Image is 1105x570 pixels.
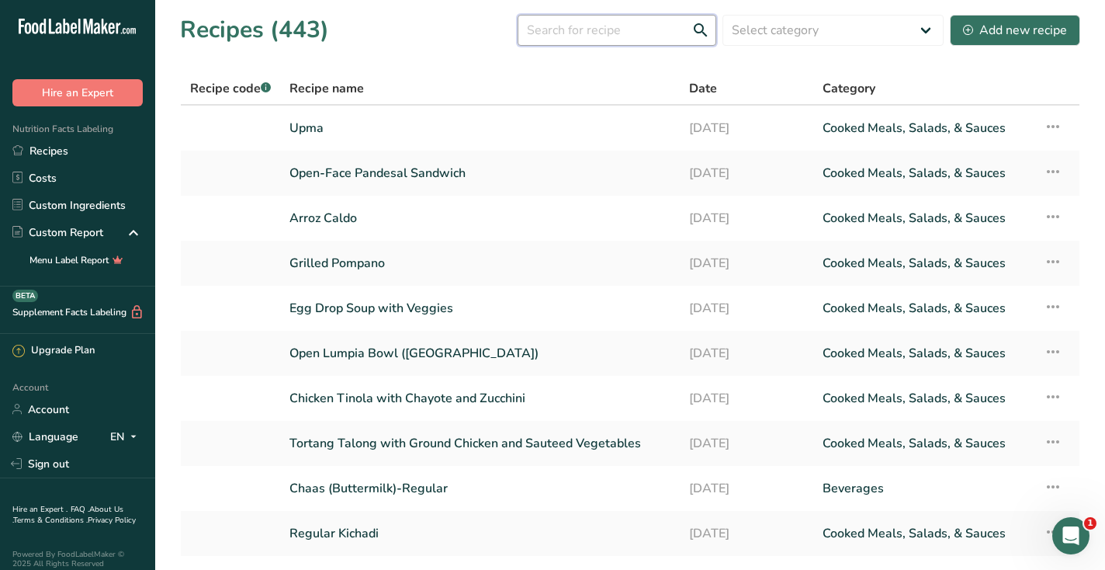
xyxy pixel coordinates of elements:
[689,472,804,505] a: [DATE]
[823,202,1026,235] a: Cooked Meals, Salads, & Sauces
[110,427,143,446] div: EN
[13,515,88,526] a: Terms & Conditions .
[12,343,95,359] div: Upgrade Plan
[12,504,68,515] a: Hire an Expert .
[689,382,804,415] a: [DATE]
[289,247,670,280] a: Grilled Pompano
[71,504,89,515] a: FAQ .
[88,515,136,526] a: Privacy Policy
[823,382,1026,415] a: Cooked Meals, Salads, & Sauces
[689,157,804,189] a: [DATE]
[823,337,1026,370] a: Cooked Meals, Salads, & Sauces
[823,472,1026,505] a: Beverages
[518,15,716,46] input: Search for recipe
[689,427,804,460] a: [DATE]
[289,79,364,98] span: Recipe name
[289,202,670,235] a: Arroz Caldo
[12,550,143,568] div: Powered By FoodLabelMaker © 2025 All Rights Reserved
[689,247,804,280] a: [DATE]
[823,157,1026,189] a: Cooked Meals, Salads, & Sauces
[289,157,670,189] a: Open-Face Pandesal Sandwich
[963,21,1067,40] div: Add new recipe
[950,15,1080,46] button: Add new recipe
[1084,517,1096,530] span: 1
[823,517,1026,550] a: Cooked Meals, Salads, & Sauces
[289,427,670,460] a: Tortang Talong with Ground Chicken and Sauteed Vegetables
[289,292,670,325] a: Egg Drop Soup with Veggies
[12,423,78,450] a: Language
[823,79,875,98] span: Category
[689,112,804,144] a: [DATE]
[289,472,670,505] a: Chaas (Buttermilk)-Regular
[689,79,717,98] span: Date
[289,337,670,370] a: Open Lumpia Bowl ([GEOGRAPHIC_DATA])
[12,504,123,526] a: About Us .
[823,427,1026,460] a: Cooked Meals, Salads, & Sauces
[289,112,670,144] a: Upma
[12,290,38,302] div: BETA
[190,80,271,97] span: Recipe code
[289,382,670,415] a: Chicken Tinola with Chayote and Zucchini
[689,292,804,325] a: [DATE]
[689,337,804,370] a: [DATE]
[689,202,804,235] a: [DATE]
[289,517,670,550] a: Regular Kichadi
[1052,517,1089,554] iframe: Intercom live chat
[12,224,103,241] div: Custom Report
[823,292,1026,325] a: Cooked Meals, Salads, & Sauces
[823,247,1026,280] a: Cooked Meals, Salads, & Sauces
[12,79,143,106] button: Hire an Expert
[823,112,1026,144] a: Cooked Meals, Salads, & Sauces
[180,12,329,47] h1: Recipes (443)
[689,517,804,550] a: [DATE]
